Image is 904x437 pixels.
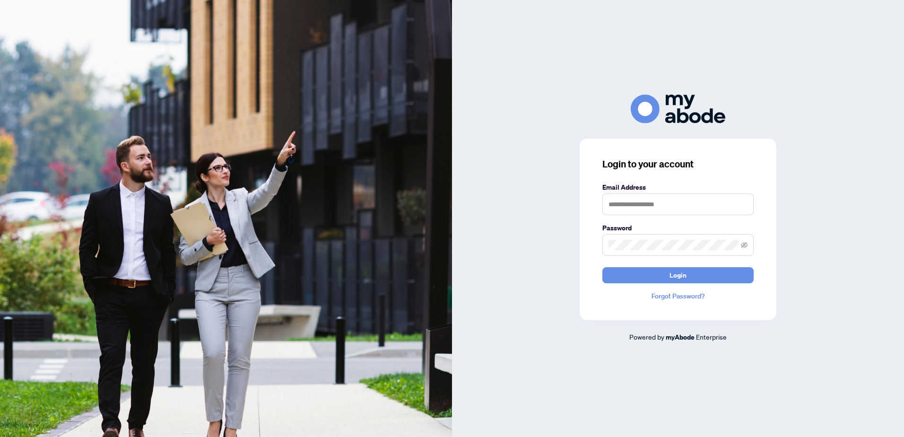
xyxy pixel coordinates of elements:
span: Login [669,268,687,283]
a: Forgot Password? [602,291,754,301]
span: Powered by [629,332,664,341]
span: Enterprise [696,332,727,341]
label: Password [602,223,754,233]
h3: Login to your account [602,157,754,171]
span: eye-invisible [741,242,748,248]
label: Email Address [602,182,754,192]
a: myAbode [666,332,695,342]
button: Login [602,267,754,283]
img: ma-logo [631,95,725,123]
